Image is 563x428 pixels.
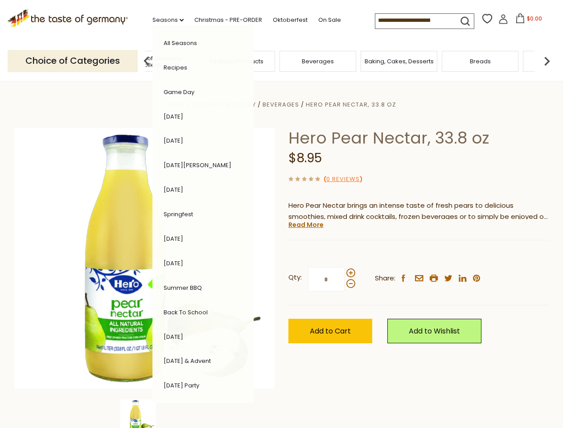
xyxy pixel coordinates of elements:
[164,210,193,218] a: Springfest
[365,58,434,65] a: Baking, Cakes, Desserts
[288,128,549,148] h1: Hero Pear Nectar, 33.8 oz
[164,333,183,341] a: [DATE]
[164,88,194,96] a: Game Day
[538,52,556,70] img: next arrow
[306,100,396,109] a: Hero Pear Nectar, 33.8 oz
[288,272,302,283] strong: Qty:
[308,267,345,292] input: Qty:
[510,13,548,27] button: $0.00
[164,136,183,145] a: [DATE]
[164,235,183,243] a: [DATE]
[164,63,187,72] a: Recipes
[164,185,183,194] a: [DATE]
[164,308,208,317] a: Back to School
[470,58,491,65] a: Breads
[152,15,184,25] a: Seasons
[288,319,372,343] button: Add to Cart
[164,161,231,169] a: [DATE][PERSON_NAME]
[273,15,308,25] a: Oktoberfest
[318,15,341,25] a: On Sale
[8,50,138,72] p: Choice of Categories
[263,100,299,109] a: Beverages
[164,259,183,267] a: [DATE]
[302,58,334,65] a: Beverages
[164,284,202,292] a: Summer BBQ
[324,175,362,183] span: ( )
[387,319,481,343] a: Add to Wishlist
[164,381,199,390] a: [DATE] Party
[164,112,183,121] a: [DATE]
[375,273,395,284] span: Share:
[164,39,197,47] a: All Seasons
[164,357,211,365] a: [DATE] & Advent
[326,175,360,184] a: 0 Reviews
[288,220,324,229] a: Read More
[14,128,275,389] img: Hero Pear Nectar, 33.8 oz
[288,149,322,167] span: $8.95
[194,15,262,25] a: Christmas - PRE-ORDER
[138,52,156,70] img: previous arrow
[288,200,549,222] p: Hero Pear Nectar brings an intense taste of fresh pears to delicious smoothies, mixed drink cockt...
[310,326,351,336] span: Add to Cart
[527,15,542,22] span: $0.00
